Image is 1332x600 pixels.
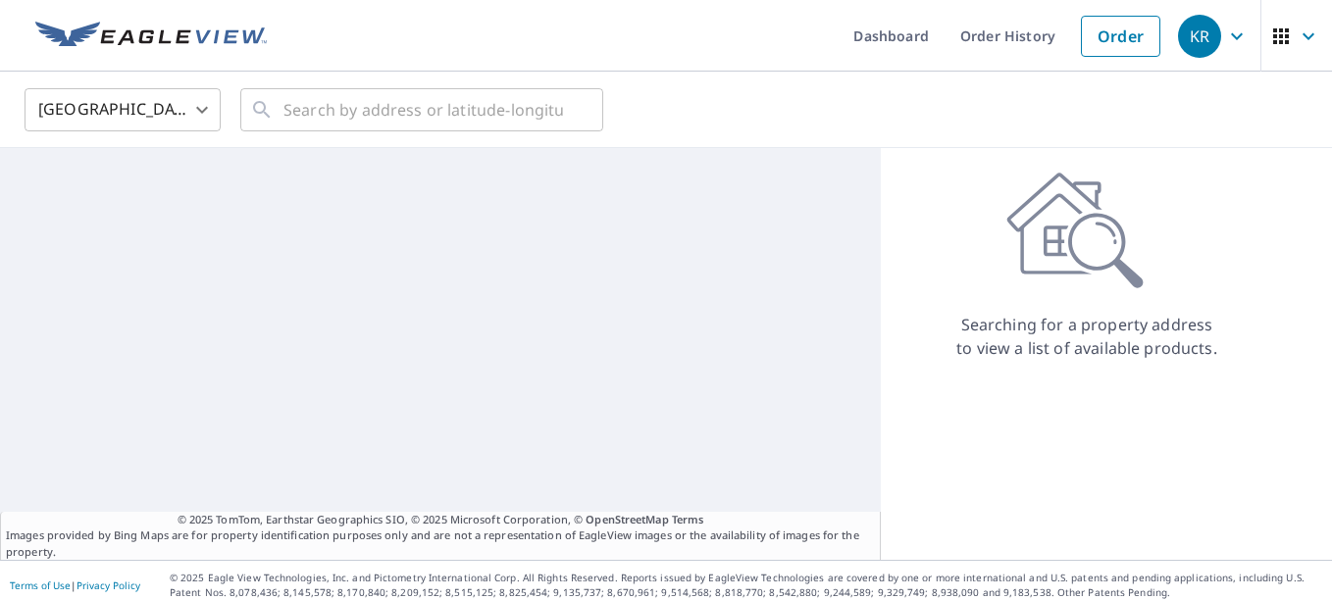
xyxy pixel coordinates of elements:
a: Order [1081,16,1160,57]
a: Terms [672,512,704,526]
a: Privacy Policy [77,578,140,592]
p: © 2025 Eagle View Technologies, Inc. and Pictometry International Corp. All Rights Reserved. Repo... [170,571,1322,600]
input: Search by address or latitude-longitude [283,82,563,137]
a: OpenStreetMap [586,512,668,526]
a: Terms of Use [10,578,71,592]
img: EV Logo [35,22,267,51]
p: | [10,579,140,591]
span: © 2025 TomTom, Earthstar Geographics SIO, © 2025 Microsoft Corporation, © [178,512,704,528]
div: KR [1178,15,1221,58]
div: [GEOGRAPHIC_DATA] [25,82,221,137]
p: Searching for a property address to view a list of available products. [955,313,1218,360]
